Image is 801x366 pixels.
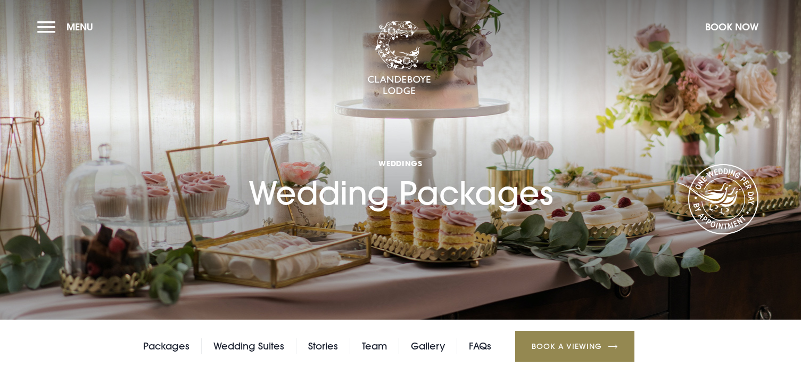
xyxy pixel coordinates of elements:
a: Stories [308,338,338,354]
h1: Wedding Packages [249,113,553,213]
button: Menu [37,15,98,38]
span: Weddings [249,158,553,168]
a: Gallery [411,338,445,354]
button: Book Now [700,15,764,38]
a: Book a Viewing [515,331,634,362]
a: FAQs [469,338,491,354]
a: Packages [143,338,189,354]
a: Team [362,338,387,354]
img: Clandeboye Lodge [367,21,431,95]
span: Menu [67,21,93,33]
a: Wedding Suites [213,338,284,354]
